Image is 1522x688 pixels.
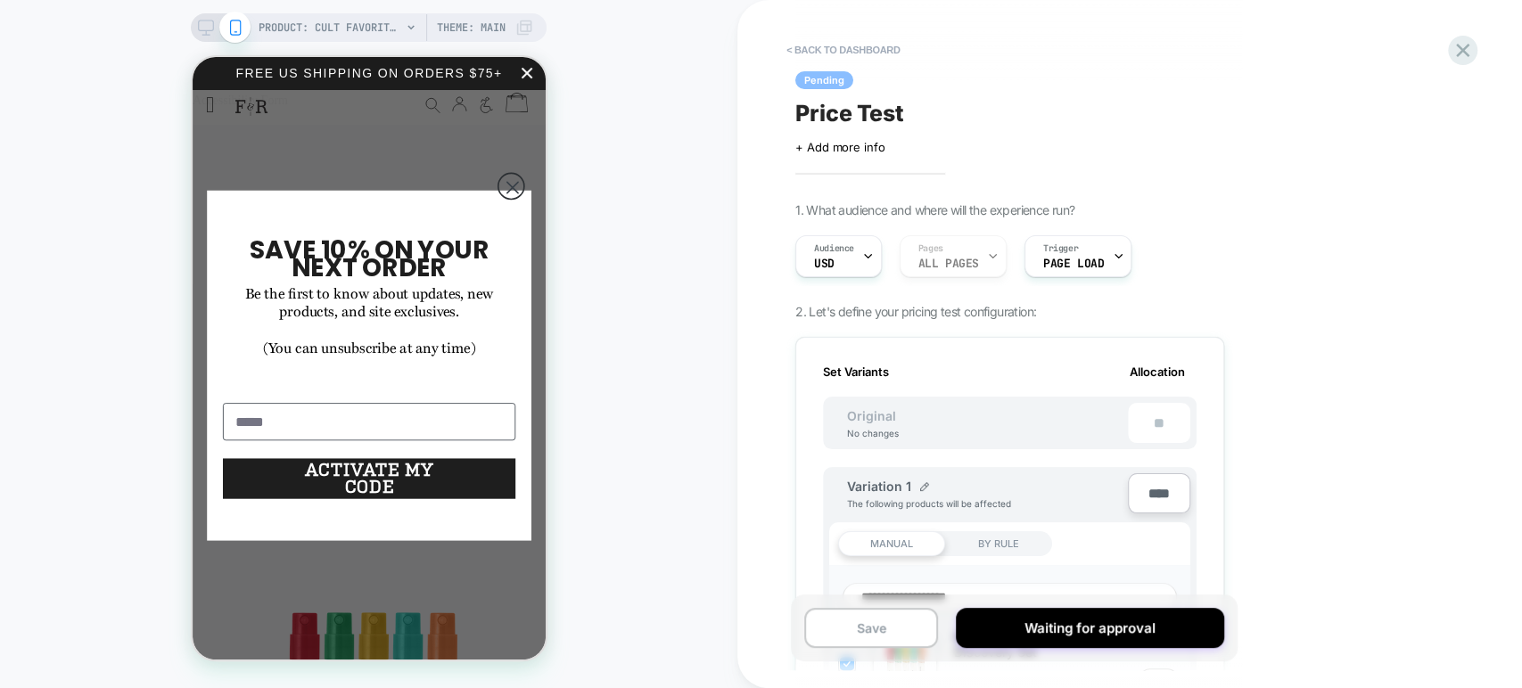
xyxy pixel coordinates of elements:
button: Waiting for approval [956,608,1223,648]
button: Close dialog [305,115,333,143]
span: Allocation [1130,364,1185,379]
input: Email [30,346,323,383]
span: PRODUCT: Cult Favorites Discovery Set [259,13,401,42]
span: The following products will be affected [847,498,1011,509]
span: 1. What audience and where will the experience run? [795,202,1074,217]
span: Page Load [1043,258,1104,270]
div: BY RULE [945,531,1052,556]
span: Set Variants [823,364,889,379]
span: (You can unsubscribe at any time) [70,279,283,300]
span: SAVE 10% ON YOUR NEXT ORDER [57,175,296,228]
span: Pending [795,71,853,89]
span: 2. Let's define your pricing test configuration: [795,304,1036,319]
button: Save [804,608,938,648]
span: Variation 1 [847,479,911,494]
span: Trigger [1043,242,1078,255]
div: No changes [829,428,917,438]
div: MANUAL [838,531,945,556]
img: edit [920,482,929,491]
button: ACTIVATE MY CODE [30,401,323,441]
span: Audience [814,242,854,255]
span: + Add more info [795,140,884,154]
span: Theme: MAIN [437,13,506,42]
button: < back to dashboard [777,36,909,64]
span: Original [829,408,914,423]
span: Price Test [795,100,904,127]
span: USD [814,258,835,270]
span: Be the first to know about updates, new products, and site exclusives. [53,225,301,265]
